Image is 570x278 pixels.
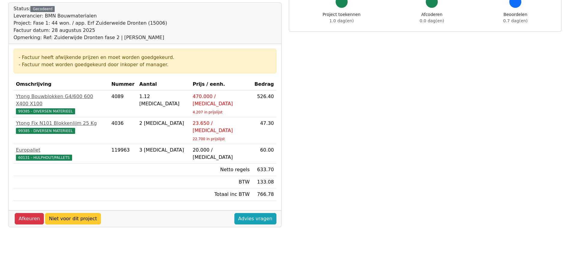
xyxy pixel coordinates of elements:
[193,93,250,107] div: 470.000 / [MEDICAL_DATA]
[16,147,107,161] a: Europallet60131 - HULPHOUT/PALLETS
[190,78,252,91] th: Prijs / eenh.
[14,27,167,34] div: Factuur datum: 28 augustus 2025
[14,12,167,20] div: Leverancier: BMN Bouwmaterialen
[252,91,276,117] td: 526.40
[19,61,271,68] div: - Factuur moet worden goedgekeurd door inkoper of manager.
[15,213,44,224] a: Afkeuren
[252,176,276,188] td: 133.08
[420,18,444,23] span: 0.0 dag(en)
[16,147,107,154] div: Europallet
[109,78,137,91] th: Nummer
[14,78,109,91] th: Omschrijving
[503,11,528,24] div: Beoordelen
[193,120,250,134] div: 23.650 / [MEDICAL_DATA]
[252,78,276,91] th: Bedrag
[14,34,167,41] div: Opmerking: Ref: Zuiderwijde Dronten fase 2 | [PERSON_NAME]
[252,164,276,176] td: 633.70
[16,93,107,115] a: Ytong Bouwblokken G4/600 600 X400 X10099385 - DIVERSEN MATERIEEL
[19,54,271,61] div: - Factuur heeft afwijkende prijzen en moet worden goedgekeurd.
[30,6,55,12] div: Gecodeerd
[190,176,252,188] td: BTW
[109,117,137,144] td: 4036
[420,11,444,24] div: Afcoderen
[16,155,72,161] span: 60131 - HULPHOUT/PALLETS
[16,108,75,114] span: 99385 - DIVERSEN MATERIEEL
[193,147,250,161] div: 20.000 / [MEDICAL_DATA]
[16,128,75,134] span: 99385 - DIVERSEN MATERIEEL
[190,164,252,176] td: Netto regels
[16,93,107,107] div: Ytong Bouwblokken G4/600 600 X400 X100
[234,213,276,224] a: Advies vragen
[252,188,276,201] td: 766.78
[14,5,167,41] div: Status:
[109,144,137,164] td: 119963
[193,137,225,141] sub: 22.700 in prijslijst
[16,120,107,134] a: Ytong Fix N101 Blokkenlijm 25 Kg99385 - DIVERSEN MATERIEEL
[14,20,167,27] div: Project: Fase 1: 44 won. / app. Erf Zuiderweide Dronten (15006)
[323,11,361,24] div: Project toekennen
[139,93,188,107] div: 1.12 [MEDICAL_DATA]
[16,120,107,127] div: Ytong Fix N101 Blokkenlijm 25 Kg
[45,213,101,224] a: Niet voor dit project
[252,117,276,144] td: 47.30
[252,144,276,164] td: 60.00
[503,18,528,23] span: 0.7 dag(en)
[139,147,188,154] div: 3 [MEDICAL_DATA]
[193,110,222,114] sub: 4.207 in prijslijst
[190,188,252,201] td: Totaal inc BTW
[137,78,191,91] th: Aantal
[109,91,137,117] td: 4089
[139,120,188,127] div: 2 [MEDICAL_DATA]
[329,18,354,23] span: 1.0 dag(en)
